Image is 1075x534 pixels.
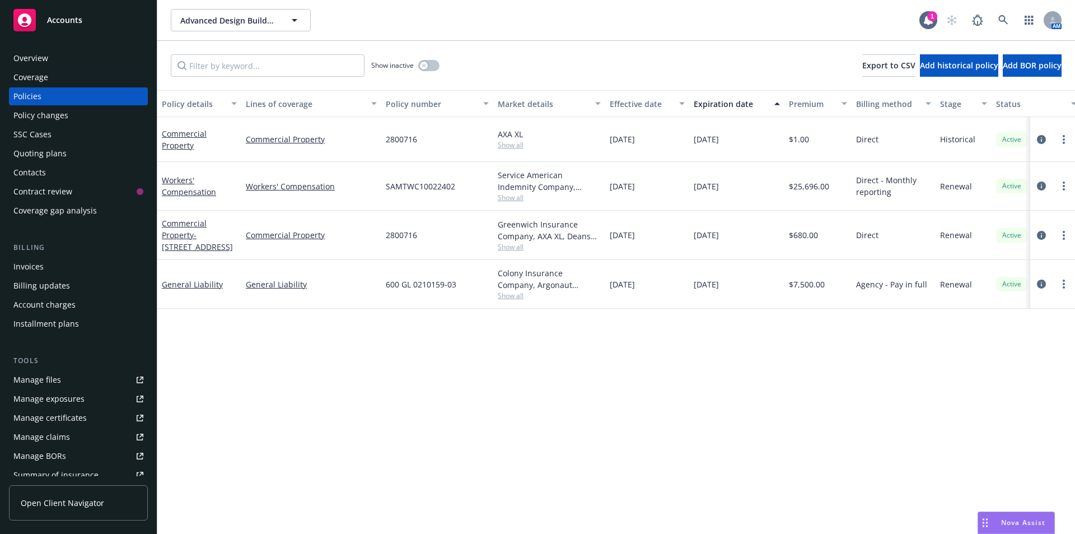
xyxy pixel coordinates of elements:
[941,9,963,31] a: Start snowing
[180,15,277,26] span: Advanced Design Builders, Inc.
[1057,277,1071,291] a: more
[978,512,1055,534] button: Nova Assist
[1035,179,1048,193] a: circleInformation
[9,183,148,201] a: Contract review
[996,98,1064,110] div: Status
[21,497,104,509] span: Open Client Navigator
[1057,179,1071,193] a: more
[162,279,223,290] a: General Liability
[966,9,989,31] a: Report a Bug
[9,466,148,484] a: Summary of insurance
[940,278,972,290] span: Renewal
[386,180,455,192] span: SAMTWC10022402
[694,180,719,192] span: [DATE]
[856,133,878,145] span: Direct
[498,128,601,140] div: AXA XL
[694,133,719,145] span: [DATE]
[9,447,148,465] a: Manage BORs
[9,355,148,366] div: Tools
[13,49,48,67] div: Overview
[9,371,148,389] a: Manage files
[9,4,148,36] a: Accounts
[610,278,635,290] span: [DATE]
[1001,518,1045,527] span: Nova Assist
[610,229,635,241] span: [DATE]
[371,61,414,70] span: Show inactive
[386,229,417,241] span: 2800716
[162,218,233,252] a: Commercial Property
[13,428,70,446] div: Manage claims
[605,90,689,117] button: Effective date
[13,466,99,484] div: Summary of insurance
[9,106,148,124] a: Policy changes
[493,90,605,117] button: Market details
[9,315,148,333] a: Installment plans
[498,169,601,193] div: Service American Indemnity Company, Service American Indemnity Company, Method Insurance
[171,9,311,31] button: Advanced Design Builders, Inc.
[862,54,915,77] button: Export to CSV
[9,126,148,143] a: SSC Cases
[498,267,601,291] div: Colony Insurance Company, Argonaut Insurance Company (Argo), Amwins
[13,87,41,105] div: Policies
[1001,230,1023,240] span: Active
[610,98,672,110] div: Effective date
[386,98,476,110] div: Policy number
[789,180,829,192] span: $25,696.00
[992,9,1015,31] a: Search
[13,296,76,314] div: Account charges
[1035,133,1048,146] a: circleInformation
[498,291,601,300] span: Show all
[246,229,377,241] a: Commercial Property
[381,90,493,117] button: Policy number
[9,87,148,105] a: Policies
[9,390,148,408] a: Manage exposures
[9,296,148,314] a: Account charges
[789,133,809,145] span: $1.00
[9,145,148,162] a: Quoting plans
[1003,60,1062,71] span: Add BOR policy
[13,126,52,143] div: SSC Cases
[610,180,635,192] span: [DATE]
[13,277,70,295] div: Billing updates
[246,180,377,192] a: Workers' Compensation
[13,390,85,408] div: Manage exposures
[789,98,835,110] div: Premium
[13,447,66,465] div: Manage BORs
[13,68,48,86] div: Coverage
[1057,229,1071,242] a: more
[386,278,456,290] span: 600 GL 0210159-03
[1018,9,1040,31] a: Switch app
[9,164,148,182] a: Contacts
[498,193,601,202] span: Show all
[9,49,148,67] a: Overview
[162,175,216,197] a: Workers' Compensation
[610,133,635,145] span: [DATE]
[978,512,992,533] div: Drag to move
[13,371,61,389] div: Manage files
[1035,229,1048,242] a: circleInformation
[13,183,72,201] div: Contract review
[789,229,818,241] span: $680.00
[13,258,44,276] div: Invoices
[856,229,878,241] span: Direct
[13,409,87,427] div: Manage certificates
[694,98,768,110] div: Expiration date
[9,428,148,446] a: Manage claims
[862,60,915,71] span: Export to CSV
[171,54,364,77] input: Filter by keyword...
[856,278,927,290] span: Agency - Pay in full
[1057,133,1071,146] a: more
[386,133,417,145] span: 2800716
[940,229,972,241] span: Renewal
[920,54,998,77] button: Add historical policy
[852,90,936,117] button: Billing method
[1035,277,1048,291] a: circleInformation
[927,11,937,21] div: 1
[1001,134,1023,145] span: Active
[1001,181,1023,191] span: Active
[9,68,148,86] a: Coverage
[694,229,719,241] span: [DATE]
[920,60,998,71] span: Add historical policy
[1001,279,1023,289] span: Active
